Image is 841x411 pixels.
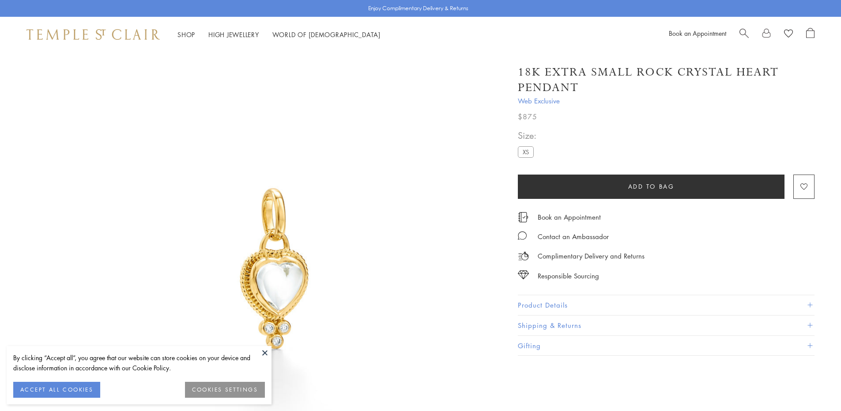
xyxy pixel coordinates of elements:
a: Book an Appointment [669,29,726,38]
a: Search [739,28,749,41]
div: By clicking “Accept all”, you agree that our website can store cookies on your device and disclos... [13,353,265,373]
label: XS [518,146,534,157]
button: Shipping & Returns [518,316,815,335]
span: Web Exclusive [518,95,815,107]
img: Temple St. Clair [26,29,160,40]
div: Contact an Ambassador [538,231,609,242]
a: Open Shopping Bag [806,28,815,41]
a: High JewelleryHigh Jewellery [208,30,259,39]
a: Book an Appointment [538,212,601,222]
h1: 18K Extra Small Rock Crystal Heart Pendant [518,65,815,95]
button: Product Details [518,295,815,315]
button: ACCEPT ALL COOKIES [13,382,100,398]
a: View Wishlist [784,28,793,41]
nav: Main navigation [177,29,381,40]
img: icon_delivery.svg [518,251,529,262]
a: World of [DEMOGRAPHIC_DATA]World of [DEMOGRAPHIC_DATA] [272,30,381,39]
button: Add to bag [518,175,784,199]
div: Responsible Sourcing [538,270,599,282]
p: Enjoy Complimentary Delivery & Returns [368,4,468,13]
span: Add to bag [628,182,675,191]
iframe: Gorgias live chat messenger [797,369,832,402]
p: Complimentary Delivery and Returns [538,251,645,262]
button: Gifting [518,336,815,356]
button: COOKIES SETTINGS [185,382,265,398]
a: ShopShop [177,30,195,39]
img: icon_appointment.svg [518,212,528,222]
span: $875 [518,111,537,122]
img: MessageIcon-01_2.svg [518,231,527,240]
span: Size: [518,128,537,143]
img: icon_sourcing.svg [518,270,529,279]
